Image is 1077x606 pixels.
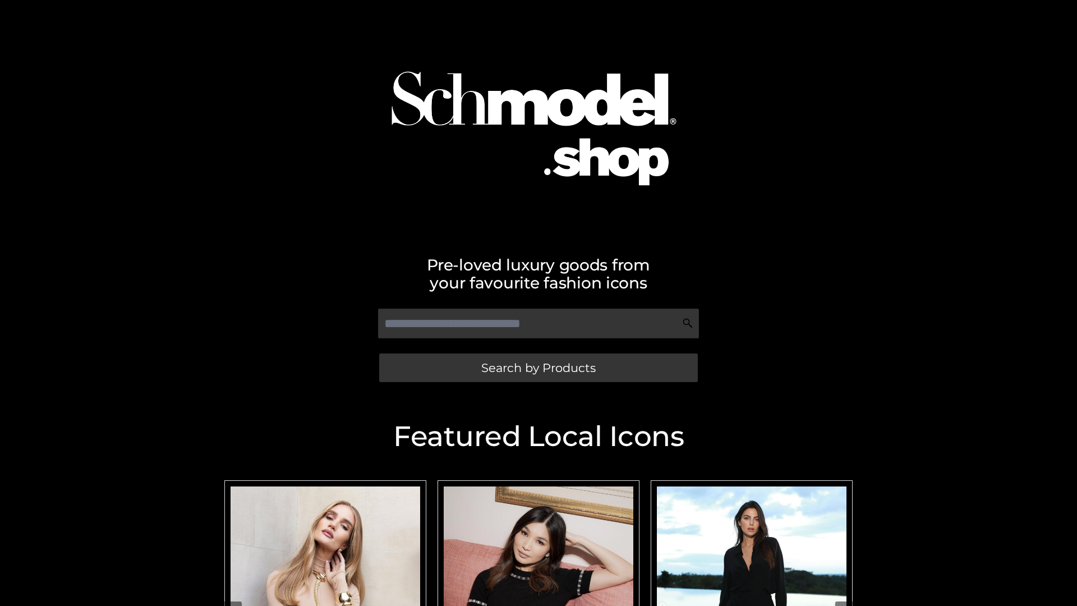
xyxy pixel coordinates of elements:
h2: Featured Local Icons​ [219,423,858,451]
span: Search by Products [481,362,596,374]
h2: Pre-loved luxury goods from your favourite fashion icons [219,256,858,292]
a: Search by Products [379,353,698,382]
img: Search Icon [682,318,693,329]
